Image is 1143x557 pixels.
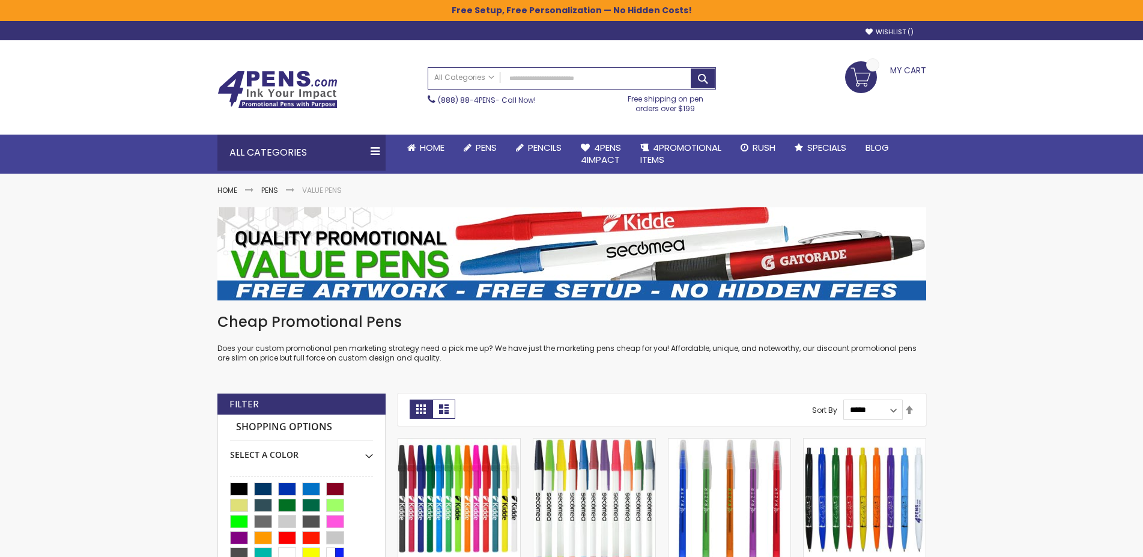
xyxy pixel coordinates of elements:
a: Pencils [506,135,571,161]
a: 4Pens4impact [571,135,631,174]
a: Belfast Translucent Value Stick Pen [669,438,790,448]
img: Value Pens [217,207,926,300]
strong: Grid [410,400,432,419]
a: All Categories [428,68,500,88]
a: Custom Cambria Plastic Retractable Ballpoint Pen - Monochromatic Body Color [804,438,926,448]
a: Belfast Value Stick Pen [533,438,655,448]
strong: Shopping Options [230,415,373,440]
h1: Cheap Promotional Pens [217,312,926,332]
span: Pens [476,141,497,154]
a: Specials [785,135,856,161]
div: Select A Color [230,440,373,461]
a: (888) 88-4PENS [438,95,496,105]
a: Wishlist [866,28,914,37]
span: 4Pens 4impact [581,141,621,166]
span: Blog [866,141,889,154]
span: 4PROMOTIONAL ITEMS [640,141,721,166]
span: - Call Now! [438,95,536,105]
span: All Categories [434,73,494,82]
div: Does your custom promotional pen marketing strategy need a pick me up? We have just the marketing... [217,312,926,364]
a: Belfast B Value Stick Pen [398,438,520,448]
a: 4PROMOTIONALITEMS [631,135,731,174]
span: Home [420,141,444,154]
a: Blog [856,135,899,161]
a: Home [398,135,454,161]
a: Pens [454,135,506,161]
span: Pencils [528,141,562,154]
label: Sort By [812,404,837,415]
img: 4Pens Custom Pens and Promotional Products [217,70,338,109]
a: Pens [261,185,278,195]
div: Free shipping on pen orders over $199 [615,90,716,114]
span: Specials [807,141,846,154]
strong: Value Pens [302,185,342,195]
a: Home [217,185,237,195]
strong: Filter [229,398,259,411]
a: Rush [731,135,785,161]
div: All Categories [217,135,386,171]
span: Rush [753,141,775,154]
